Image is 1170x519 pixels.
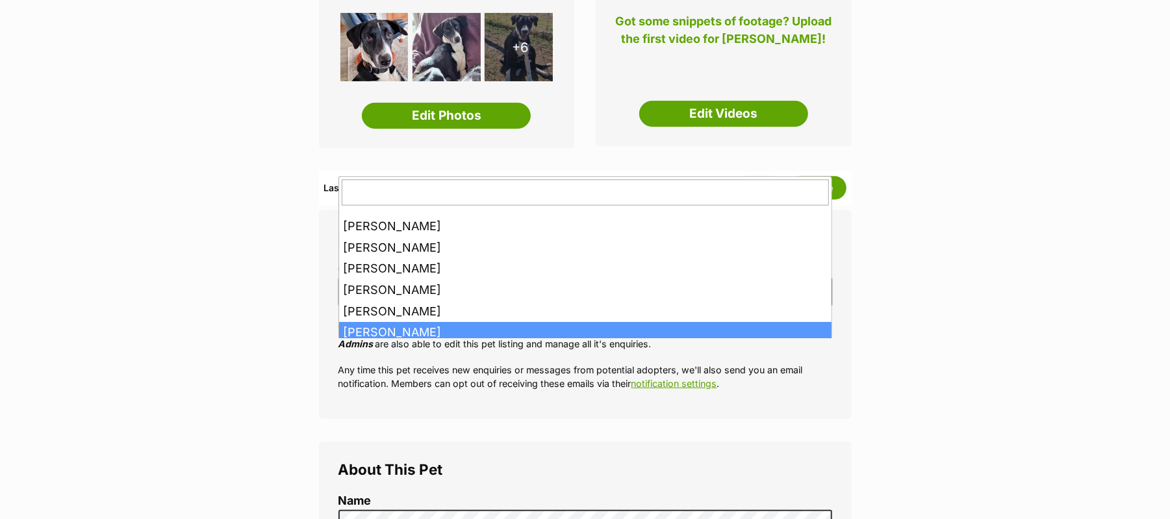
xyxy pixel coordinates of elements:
em: Group Admins [338,324,823,349]
li: [PERSON_NAME] [339,301,832,323]
p: Any time this pet receives new enquiries or messages from potential adopters, we'll also send you... [338,363,832,391]
a: Edit Videos [639,101,808,127]
label: Name [338,494,832,508]
li: [PERSON_NAME] [339,322,832,343]
div: Last updated at: [DATE] 05:15 AM [324,176,472,200]
li: [PERSON_NAME] [339,280,832,301]
a: notification settings [631,378,717,389]
li: [PERSON_NAME] [339,237,832,259]
a: Edit Photos [362,103,531,129]
span: About This Pet [338,460,443,478]
li: [PERSON_NAME] [339,216,832,237]
li: [PERSON_NAME] [339,258,832,280]
p: Got some snippets of footage? Upload the first video for [PERSON_NAME]! [615,12,832,55]
div: +6 [485,13,553,81]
